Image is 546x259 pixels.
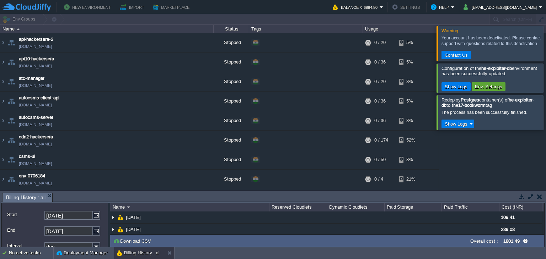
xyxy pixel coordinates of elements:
button: Show Logs [443,83,470,90]
a: csms-ui [19,153,35,160]
button: Deployment Manager [57,249,108,257]
a: autocsms-server [19,114,53,121]
span: Redeploy container(s) of to the tag [441,97,534,108]
button: [EMAIL_ADDRESS][DOMAIN_NAME] [464,3,539,11]
div: 8% [399,150,422,169]
button: Help [431,3,451,11]
img: AMDAwAAAACH5BAEAAAAALAAAAAABAAEAAAICRAEAOw== [6,53,16,72]
img: AMDAwAAAACH5BAEAAAAALAAAAAABAAEAAAICRAEAOw== [6,111,16,130]
div: Your account has been deactivated. Please contact support with questions related to this deactiva... [441,35,541,46]
img: AMDAwAAAACH5BAEAAAAALAAAAAABAAEAAAICRAEAOw== [0,170,6,189]
img: AMDAwAAAACH5BAEAAAAALAAAAAABAAEAAAICRAEAOw== [6,33,16,52]
label: Overall cost : [470,238,498,244]
span: [DOMAIN_NAME] [19,160,52,167]
img: AMDAwAAAACH5BAEAAAAALAAAAAABAAEAAAICRAEAOw== [6,170,16,189]
img: AMDAwAAAACH5BAEAAAAALAAAAAABAAEAAAICRAEAOw== [6,72,16,91]
div: Stopped [214,170,249,189]
a: [DOMAIN_NAME] [19,101,52,109]
div: No active tasks [9,247,53,259]
div: Stopped [214,150,249,169]
div: Name [1,25,213,33]
img: AMDAwAAAACH5BAEAAAAALAAAAAABAAEAAAICRAEAOw== [118,224,123,235]
div: Paid Storage [385,203,442,211]
img: AMDAwAAAACH5BAEAAAAALAAAAAABAAEAAAICRAEAOw== [17,28,20,30]
div: 0 / 50 [374,150,386,169]
span: Configuration of the environment has been successfully updated. [441,66,537,76]
div: Status [214,25,249,33]
label: Interval [7,242,44,249]
img: AMDAwAAAACH5BAEAAAAALAAAAAABAAEAAAICRAEAOw== [127,206,130,208]
iframe: chat widget [516,231,539,252]
a: env-0706184 [19,172,45,180]
b: Postgres [461,97,479,103]
img: AMDAwAAAACH5BAEAAAAALAAAAAABAAEAAAICRAEAOw== [6,131,16,150]
div: 21% [399,170,422,189]
button: Balance ₹-6884.80 [333,3,380,11]
div: Stopped [214,33,249,52]
div: 0 / 16 [374,189,386,208]
a: api-hackersera-2 [19,36,53,43]
div: 5% [399,53,422,72]
button: Download CSV [113,238,153,244]
b: he-exploiter-db [441,97,534,108]
button: Marketplace [153,3,192,11]
div: 0 / 36 [374,92,386,111]
a: autocsms-client-api [19,94,59,101]
span: [DOMAIN_NAME] [19,180,52,187]
a: [DOMAIN_NAME] [19,82,52,89]
div: Tags [250,25,363,33]
img: AMDAwAAAACH5BAEAAAAALAAAAAABAAEAAAICRAEAOw== [0,72,6,91]
a: [DATE] [125,226,142,232]
div: Dynamic Cloudlets [327,203,384,211]
span: [DATE] [125,214,142,220]
div: Cost (INR) [500,203,542,211]
a: [DOMAIN_NAME] [19,121,52,128]
div: Stopped [214,189,249,208]
button: Contact Us [443,52,470,58]
img: AMDAwAAAACH5BAEAAAAALAAAAAABAAEAAAICRAEAOw== [118,211,123,223]
div: 21% [399,189,422,208]
div: Stopped [214,72,249,91]
div: 0 / 174 [374,131,388,150]
img: AMDAwAAAACH5BAEAAAAALAAAAAABAAEAAAICRAEAOw== [0,111,6,130]
label: Start [7,211,44,218]
img: AMDAwAAAACH5BAEAAAAALAAAAAABAAEAAAICRAEAOw== [6,150,16,169]
div: Stopped [214,92,249,111]
div: 0 / 20 [374,72,386,91]
b: he-exploiter-db [481,66,512,71]
div: Stopped [214,53,249,72]
button: Show Logs [443,121,470,127]
a: api10-hackersera [19,55,54,62]
button: Billing History : all [117,249,161,257]
div: 3% [399,111,422,130]
div: 0 / 4 [374,170,383,189]
div: Usage [363,25,438,33]
img: AMDAwAAAACH5BAEAAAAALAAAAAABAAEAAAICRAEAOw== [6,189,16,208]
span: Billing History : all [6,193,45,202]
div: 5% [399,33,422,52]
a: atc-manager [19,75,44,82]
div: 3% [399,72,422,91]
img: AMDAwAAAACH5BAEAAAAALAAAAAABAAEAAAICRAEAOw== [6,92,16,111]
div: 0 / 36 [374,111,386,130]
div: 5% [399,92,422,111]
img: AMDAwAAAACH5BAEAAAAALAAAAAABAAEAAAICRAEAOw== [110,211,116,223]
span: Warning [441,28,458,33]
img: AMDAwAAAACH5BAEAAAAALAAAAAABAAEAAAICRAEAOw== [110,224,116,235]
button: Import [120,3,146,11]
img: AMDAwAAAACH5BAEAAAAALAAAAAABAAEAAAICRAEAOw== [0,53,6,72]
a: cdn2-hackersera [19,133,53,140]
a: [DOMAIN_NAME] [19,62,52,70]
img: CloudJiffy [2,3,51,12]
div: 52% [399,131,422,150]
b: 17-bookworm [458,103,486,108]
img: AMDAwAAAACH5BAEAAAAALAAAAAABAAEAAAICRAEAOw== [0,33,6,52]
div: 0 / 20 [374,33,386,52]
img: AMDAwAAAACH5BAEAAAAALAAAAAABAAEAAAICRAEAOw== [0,92,6,111]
